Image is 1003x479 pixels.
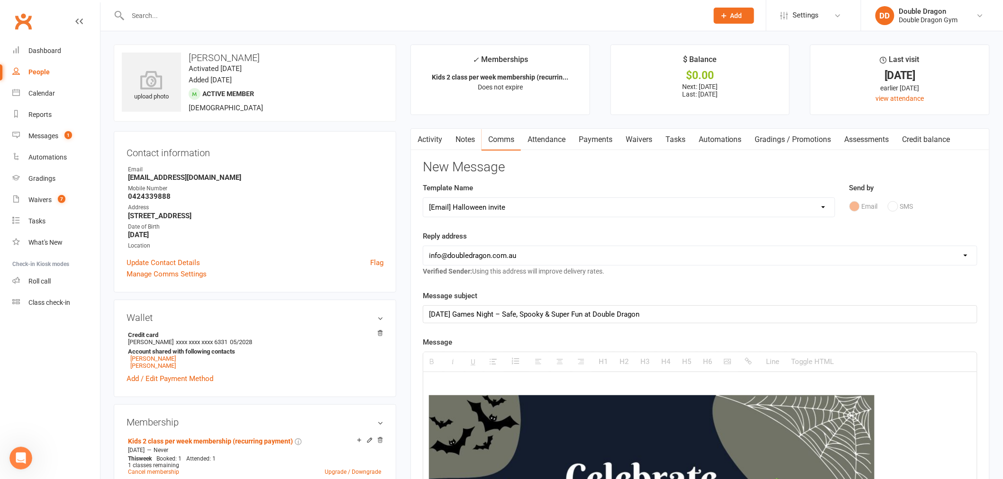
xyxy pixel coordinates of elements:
div: [DATE] [819,71,981,80]
div: [DATE] Games Night – Safe, Spooky & Super Fun at Double Dragon [423,306,977,323]
div: Double Dragon [899,7,958,16]
div: Roll call [28,277,51,285]
label: Message [423,337,452,348]
strong: [DATE] [128,231,383,239]
div: How satisfied are you with your Clubworx customer support? [8,257,155,381]
i: ✓ [473,55,479,64]
span: [DEMOGRAPHIC_DATA] [189,104,263,112]
span: [DATE] [128,447,145,453]
a: Automations [12,147,100,168]
a: Waivers 7 [12,189,100,211]
a: [PERSON_NAME] [130,355,176,362]
div: Messages [28,132,58,140]
div: Double Dragon Gym [899,16,958,24]
a: Messages 1 [12,125,100,147]
a: Upgrade / Downgrade [325,469,381,475]
span: Attended: 1 [186,455,216,462]
div: — [126,446,383,454]
a: Activity [411,129,449,151]
span: Does not expire [478,83,523,91]
button: Add [714,8,754,24]
strong: [STREET_ADDRESS] [128,212,383,220]
div: People [28,68,50,76]
div: Location [128,241,383,250]
h3: Contact information [127,144,383,158]
strong: [EMAIL_ADDRESS][DOMAIN_NAME] [128,173,383,182]
time: Added [DATE] [189,76,232,84]
a: Kids 2 class per week membership (recurring payment) [128,437,293,445]
div: Reports [28,111,52,118]
li: [PERSON_NAME] - Sender address rejected: Domain not found ​ [22,91,148,126]
a: Payments [572,129,619,151]
a: [URL][DOMAIN_NAME] [57,36,131,44]
a: Cancel membership [128,469,179,475]
strong: Credit card [128,331,379,338]
a: Clubworx [11,9,35,33]
span: Add [730,12,742,19]
strong: Verified Sender: [423,267,472,275]
div: Gradings [28,175,55,182]
span: Booked: 1 [156,455,182,462]
div: Waivers [28,196,52,204]
div: earlier [DATE] [819,83,981,93]
h3: Wallet [127,312,383,323]
div: week [126,455,154,462]
a: [PERSON_NAME] [130,362,176,369]
a: Automations [692,129,748,151]
a: Calendar [12,83,100,104]
div: Class check-in [28,299,70,306]
span: Active member [202,90,254,98]
div: Dashboard [28,47,61,54]
h2: How satisfied are you with your Clubworx customer support? [25,270,138,300]
input: Search... [125,9,702,22]
a: What's New [12,232,100,253]
div: Profile image for Jia [27,5,42,20]
button: Emoji picker [30,310,37,318]
a: Add / Edit Payment Method [127,373,213,384]
strong: Kids 2 class per week membership (recurrin... [432,73,568,81]
a: Class kiosk mode [12,292,100,313]
button: Home [148,4,166,22]
a: Waivers [619,129,659,151]
time: Activated [DATE] [189,64,242,73]
button: Start recording [60,310,68,318]
span: 1 [64,131,72,139]
a: [URL][DOMAIN_NAME] [57,164,131,172]
div: Date of Birth [128,222,383,231]
div: Calendar [28,89,55,97]
label: Reply address [423,231,467,242]
label: Message subject [423,290,477,302]
div: Memberships [473,53,528,71]
div: $ Balance [683,53,717,71]
a: Attendance [521,129,572,151]
li: [PERSON_NAME] - This mail has been blocked because it failed authentication checks against the se... [22,0,148,89]
button: Send a message… [163,306,178,321]
a: Flag [370,257,383,268]
a: Notes [449,129,482,151]
a: Reports [12,104,100,125]
span: Never [154,447,168,453]
div: $0.00 [620,71,781,80]
div: DD [875,6,894,25]
div: Tasks [28,217,46,225]
div: Close [166,4,183,21]
a: Credit balance [896,129,957,151]
li: [PERSON_NAME] [127,330,383,371]
h3: Membership [127,417,383,427]
label: Send by [849,182,874,194]
a: Manage Comms Settings [127,268,207,280]
p: Next: [DATE] Last: [DATE] [620,83,781,98]
li: [PERSON_NAME] - This mail has been blocked because it failed authentication checks against the se... [22,129,148,243]
a: view attendance [876,95,924,102]
h3: [PERSON_NAME] [122,53,388,63]
a: Roll call [12,271,100,292]
a: Gradings [12,168,100,189]
iframe: Intercom live chat [9,447,32,470]
span: This [128,455,139,462]
div: Mobile Number [128,184,383,193]
a: Comms [482,129,521,151]
a: Tasks [12,211,100,232]
a: Update Contact Details [127,257,200,268]
div: What's New [28,239,63,246]
a: People [12,62,100,83]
